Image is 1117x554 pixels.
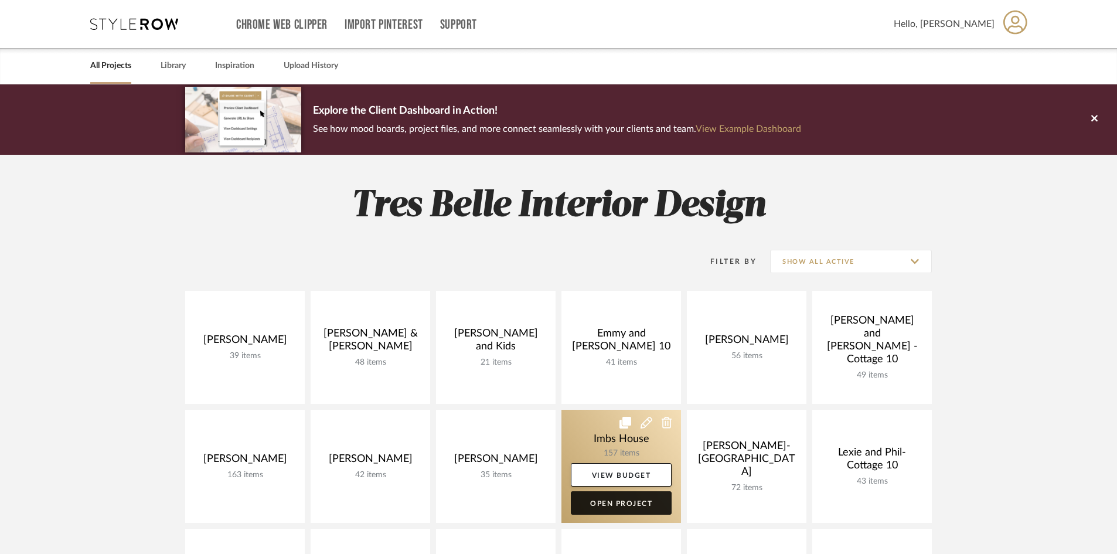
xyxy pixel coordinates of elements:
div: 56 items [696,351,797,361]
div: [PERSON_NAME] [445,453,546,470]
div: [PERSON_NAME] and [PERSON_NAME] -Cottage 10 [822,314,922,371]
a: Import Pinterest [345,20,423,30]
div: [PERSON_NAME] [195,334,295,351]
div: 35 items [445,470,546,480]
a: View Budget [571,463,672,487]
p: Explore the Client Dashboard in Action! [313,102,801,121]
a: Support [440,20,477,30]
div: Lexie and Phil-Cottage 10 [822,446,922,477]
a: All Projects [90,58,131,74]
div: 43 items [822,477,922,487]
div: 49 items [822,371,922,380]
div: [PERSON_NAME] and Kids [445,327,546,358]
span: Hello, [PERSON_NAME] [894,17,995,31]
div: Filter By [695,256,757,267]
div: Emmy and [PERSON_NAME] 10 [571,327,672,358]
div: [PERSON_NAME] & [PERSON_NAME] [320,327,421,358]
div: 41 items [571,358,672,368]
div: [PERSON_NAME] [696,334,797,351]
h2: Tres Belle Interior Design [137,184,980,228]
div: [PERSON_NAME]- [GEOGRAPHIC_DATA] [696,440,797,483]
a: Chrome Web Clipper [236,20,328,30]
a: Library [161,58,186,74]
a: Upload History [284,58,338,74]
div: [PERSON_NAME] [195,453,295,470]
div: 72 items [696,483,797,493]
div: [PERSON_NAME] [320,453,421,470]
a: View Example Dashboard [696,124,801,134]
a: Inspiration [215,58,254,74]
div: 42 items [320,470,421,480]
div: 48 items [320,358,421,368]
div: 39 items [195,351,295,361]
a: Open Project [571,491,672,515]
div: 21 items [445,358,546,368]
img: d5d033c5-7b12-40c2-a960-1ecee1989c38.png [185,87,301,152]
p: See how mood boards, project files, and more connect seamlessly with your clients and team. [313,121,801,137]
div: 163 items [195,470,295,480]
